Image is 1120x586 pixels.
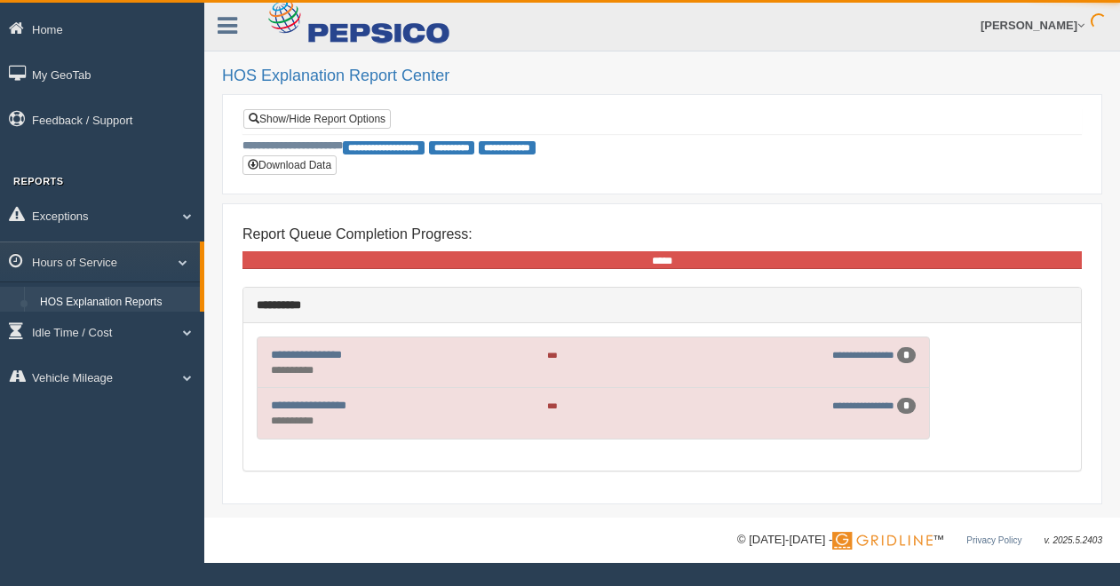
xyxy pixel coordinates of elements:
a: HOS Explanation Reports [32,287,200,319]
button: Download Data [242,155,337,175]
a: Privacy Policy [966,535,1021,545]
div: © [DATE]-[DATE] - ™ [737,531,1102,550]
h4: Report Queue Completion Progress: [242,226,1082,242]
a: Show/Hide Report Options [243,109,391,129]
h2: HOS Explanation Report Center [222,67,1102,85]
span: v. 2025.5.2403 [1045,535,1102,545]
img: Gridline [832,532,933,550]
